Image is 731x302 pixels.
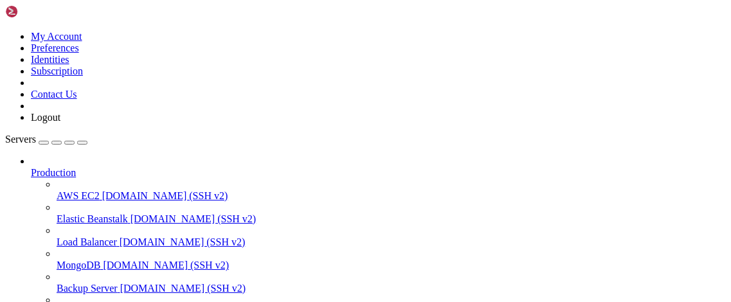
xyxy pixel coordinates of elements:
a: Load Balancer [DOMAIN_NAME] (SSH v2) [57,236,726,248]
a: Preferences [31,42,79,53]
a: Backup Server [DOMAIN_NAME] (SSH v2) [57,283,726,294]
span: [DOMAIN_NAME] (SSH v2) [120,236,246,247]
span: AWS EC2 [57,190,100,201]
a: My Account [31,31,82,42]
a: AWS EC2 [DOMAIN_NAME] (SSH v2) [57,190,726,202]
li: Backup Server [DOMAIN_NAME] (SSH v2) [57,271,726,294]
span: Production [31,167,76,178]
img: Shellngn [5,5,79,18]
a: Servers [5,134,87,145]
a: Contact Us [31,89,77,100]
span: Backup Server [57,283,118,294]
a: MongoDB [DOMAIN_NAME] (SSH v2) [57,260,726,271]
li: AWS EC2 [DOMAIN_NAME] (SSH v2) [57,179,726,202]
span: [DOMAIN_NAME] (SSH v2) [120,283,246,294]
span: [DOMAIN_NAME] (SSH v2) [102,190,228,201]
span: Load Balancer [57,236,117,247]
a: Elastic Beanstalk [DOMAIN_NAME] (SSH v2) [57,213,726,225]
a: Subscription [31,66,83,76]
li: Load Balancer [DOMAIN_NAME] (SSH v2) [57,225,726,248]
a: Identities [31,54,69,65]
span: [DOMAIN_NAME] (SSH v2) [103,260,229,271]
li: MongoDB [DOMAIN_NAME] (SSH v2) [57,248,726,271]
a: Logout [31,112,60,123]
span: MongoDB [57,260,100,271]
li: Elastic Beanstalk [DOMAIN_NAME] (SSH v2) [57,202,726,225]
span: [DOMAIN_NAME] (SSH v2) [131,213,257,224]
span: Servers [5,134,36,145]
a: Production [31,167,726,179]
span: Elastic Beanstalk [57,213,128,224]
